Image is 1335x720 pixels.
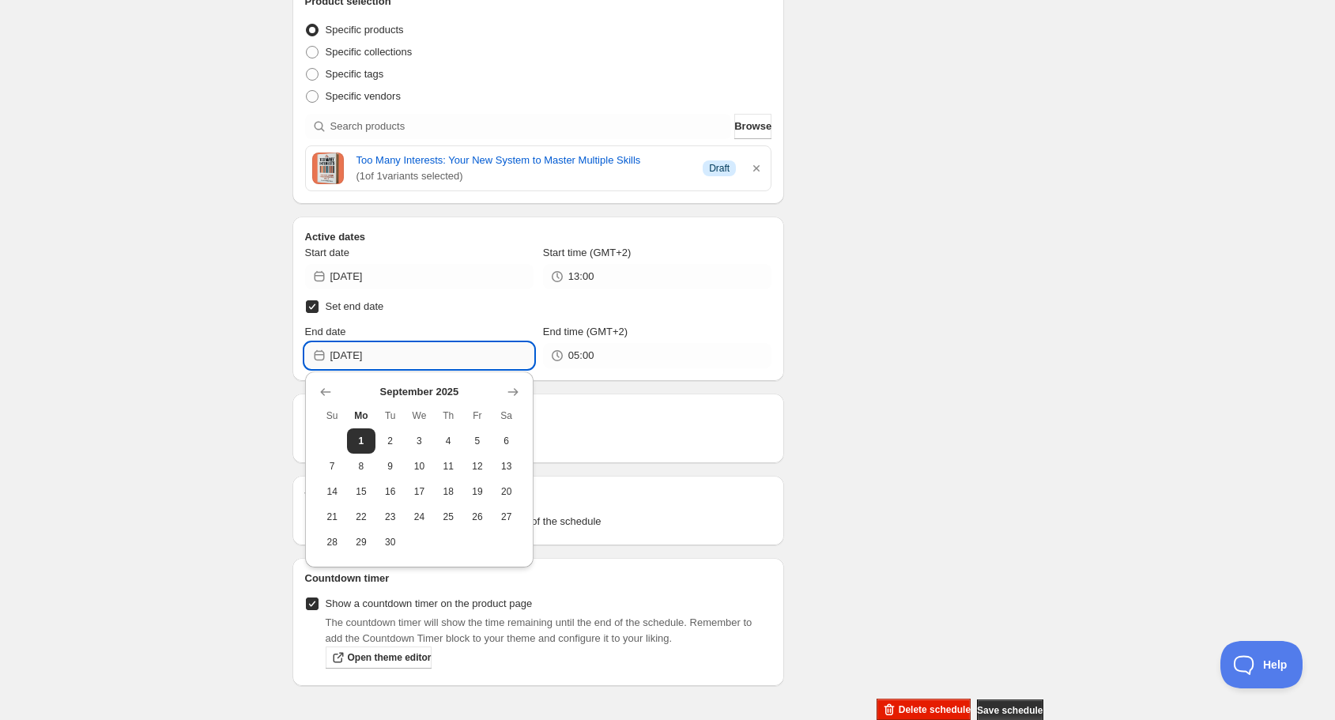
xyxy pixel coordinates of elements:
input: Search products [330,114,732,139]
button: Thursday September 25 2025 [434,504,463,530]
span: 11 [440,460,457,473]
span: 28 [324,536,341,548]
th: Monday [347,403,376,428]
button: Tuesday September 2 2025 [375,428,405,454]
button: Today Monday September 1 2025 [347,428,376,454]
span: 29 [353,536,370,548]
span: 23 [382,511,398,523]
button: Friday September 12 2025 [463,454,492,479]
iframe: Toggle Customer Support [1220,641,1303,688]
span: Th [440,409,457,422]
span: Fr [470,409,486,422]
span: 7 [324,460,341,473]
span: We [411,409,428,422]
span: Save schedule [977,704,1043,717]
button: Monday September 15 2025 [347,479,376,504]
span: 24 [411,511,428,523]
button: Wednesday September 17 2025 [405,479,434,504]
span: ( 1 of 1 variants selected) [356,168,691,184]
span: Specific tags [326,68,384,80]
h2: Repeating [305,406,772,422]
button: Saturday September 20 2025 [492,479,521,504]
span: 27 [498,511,515,523]
span: 15 [353,485,370,498]
th: Thursday [434,403,463,428]
button: Wednesday September 24 2025 [405,504,434,530]
a: Too Many Interests: Your New System to Master Multiple Skills [356,153,691,168]
h2: Active dates [305,229,772,245]
span: End time (GMT+2) [543,326,628,337]
span: 25 [440,511,457,523]
span: 2 [382,435,398,447]
button: Thursday September 18 2025 [434,479,463,504]
button: Thursday September 4 2025 [434,428,463,454]
span: 8 [353,460,370,473]
span: Draft [709,162,730,175]
p: The countdown timer will show the time remaining until the end of the schedule. Remember to add t... [326,615,772,646]
span: Sa [498,409,515,422]
button: Friday September 19 2025 [463,479,492,504]
span: Su [324,409,341,422]
span: 30 [382,536,398,548]
span: 18 [440,485,457,498]
button: Sunday September 14 2025 [318,479,347,504]
button: Monday September 8 2025 [347,454,376,479]
span: 1 [353,435,370,447]
span: Tu [382,409,398,422]
span: Browse [734,119,771,134]
a: Open theme editor [326,646,432,669]
h2: Tags [305,488,772,504]
span: 14 [324,485,341,498]
span: End date [305,326,346,337]
button: Saturday September 13 2025 [492,454,521,479]
button: Show previous month, August 2025 [315,381,337,403]
button: Tuesday September 16 2025 [375,479,405,504]
span: Specific products [326,24,404,36]
button: Wednesday September 10 2025 [405,454,434,479]
span: Specific collections [326,46,413,58]
button: Thursday September 11 2025 [434,454,463,479]
button: Monday September 29 2025 [347,530,376,555]
span: 10 [411,460,428,473]
button: Tuesday September 23 2025 [375,504,405,530]
th: Saturday [492,403,521,428]
span: 9 [382,460,398,473]
span: Show a countdown timer on the product page [326,597,533,609]
th: Tuesday [375,403,405,428]
span: 16 [382,485,398,498]
th: Friday [463,403,492,428]
button: Saturday September 27 2025 [492,504,521,530]
span: 17 [411,485,428,498]
button: Browse [734,114,771,139]
span: 4 [440,435,457,447]
span: 13 [498,460,515,473]
span: 19 [470,485,486,498]
th: Sunday [318,403,347,428]
span: 6 [498,435,515,447]
span: 3 [411,435,428,447]
span: Set end date [326,300,384,312]
button: Tuesday September 9 2025 [375,454,405,479]
button: Saturday September 6 2025 [492,428,521,454]
span: Start date [305,247,349,258]
span: 12 [470,460,486,473]
span: Delete schedule [899,703,971,716]
span: Open theme editor [348,651,432,664]
span: Start time (GMT+2) [543,247,632,258]
button: Wednesday September 3 2025 [405,428,434,454]
img: Cover image of Too Many Interests: Your New System to Master Multiple Skills by Tyler Andrew Cole... [312,153,344,184]
span: 5 [470,435,486,447]
span: 26 [470,511,486,523]
button: Sunday September 28 2025 [318,530,347,555]
button: Friday September 5 2025 [463,428,492,454]
span: 21 [324,511,341,523]
button: Tuesday September 30 2025 [375,530,405,555]
button: Friday September 26 2025 [463,504,492,530]
span: Mo [353,409,370,422]
button: Show next month, October 2025 [502,381,524,403]
h2: Countdown timer [305,571,772,586]
span: 22 [353,511,370,523]
button: Monday September 22 2025 [347,504,376,530]
button: Sunday September 21 2025 [318,504,347,530]
th: Wednesday [405,403,434,428]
